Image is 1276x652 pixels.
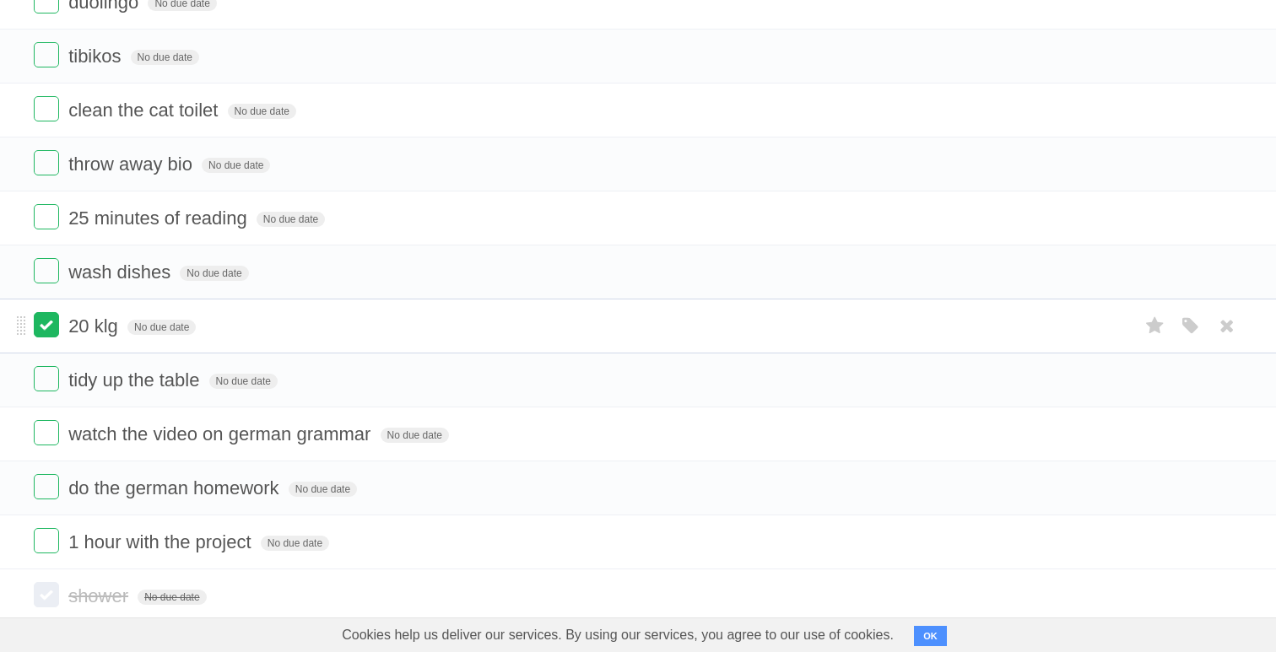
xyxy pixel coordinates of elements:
[34,366,59,391] label: Done
[34,312,59,337] label: Done
[381,428,449,443] span: No due date
[34,258,59,283] label: Done
[68,585,132,606] span: shower
[34,528,59,553] label: Done
[1139,312,1171,340] label: Star task
[209,374,278,389] span: No due date
[68,46,125,67] span: tibikos
[68,154,197,175] span: throw away bio
[228,104,296,119] span: No due date
[34,204,59,229] label: Done
[325,618,911,652] span: Cookies help us deliver our services. By using our services, you agree to our use of cookies.
[68,207,251,229] span: 25 minutes of reading
[34,474,59,499] label: Done
[68,477,283,498] span: do the german homework
[68,261,175,283] span: wash dishes
[257,212,325,227] span: No due date
[180,266,248,281] span: No due date
[34,42,59,67] label: Done
[131,50,199,65] span: No due date
[68,369,203,391] span: tidy up the table
[138,590,206,605] span: No due date
[34,150,59,175] label: Done
[68,100,222,121] span: clean the cat toilet
[68,315,122,337] span: 20 klg
[202,158,270,173] span: No due date
[68,423,375,445] span: watch the video on german grammar
[34,420,59,445] label: Done
[34,96,59,121] label: Done
[914,626,947,646] button: OK
[68,531,255,552] span: 1 hour with the project
[34,582,59,607] label: Done
[127,320,196,335] span: No due date
[289,482,357,497] span: No due date
[261,536,329,551] span: No due date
